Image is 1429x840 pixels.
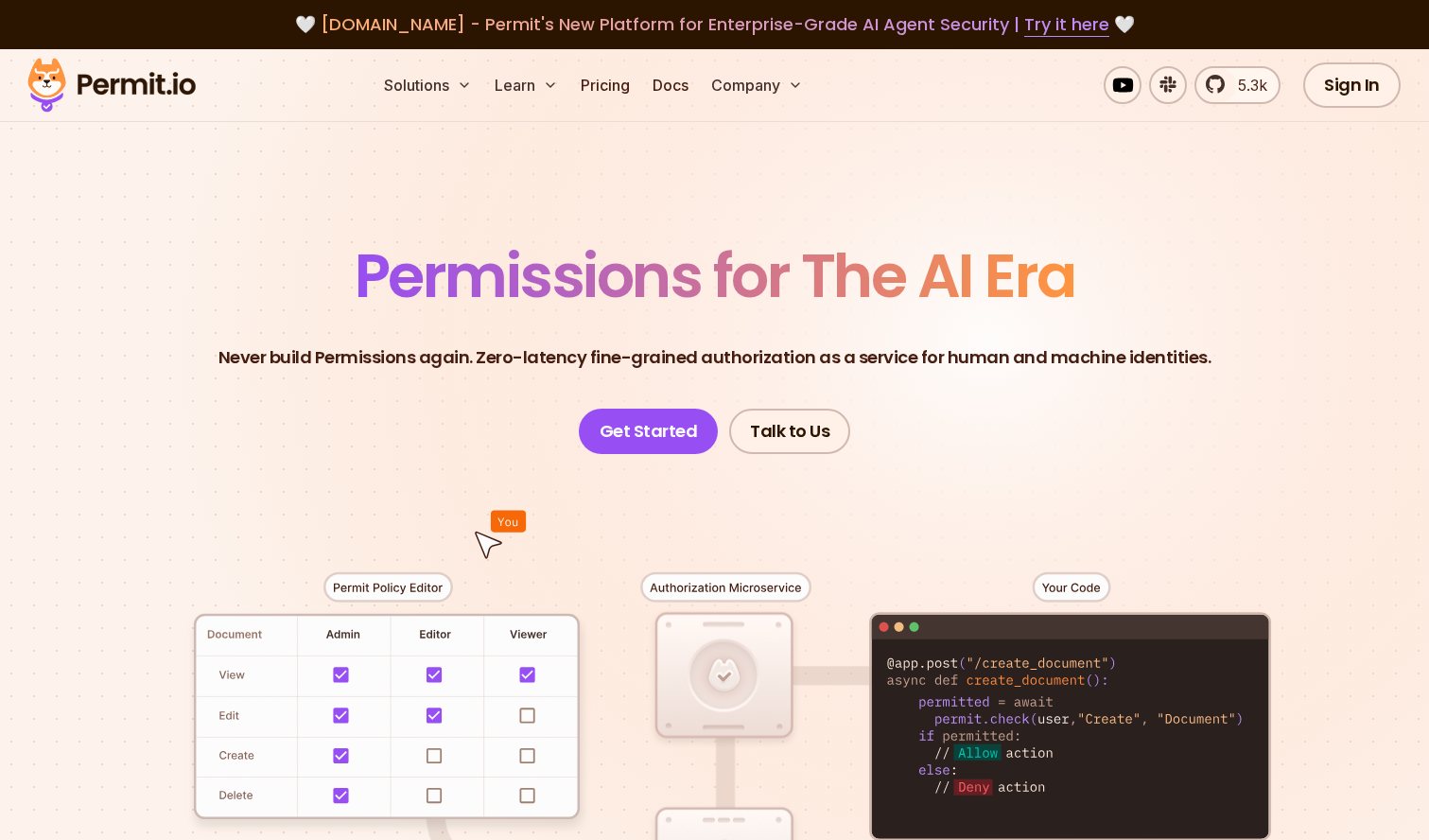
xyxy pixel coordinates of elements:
[573,66,637,104] a: Pricing
[1303,62,1401,108] a: Sign In
[579,409,719,454] a: Get Started
[487,66,566,104] button: Learn
[45,11,1384,38] div: 🤍 🤍
[1024,12,1109,37] a: Try it here
[376,66,479,104] button: Solutions
[704,66,810,104] button: Company
[1227,74,1267,96] span: 5.3k
[645,66,696,104] a: Docs
[321,12,1109,36] span: [DOMAIN_NAME] - Permit's New Platform for Enterprise-Grade AI Agent Security |
[19,53,204,117] img: Permit logo
[355,234,1075,318] span: Permissions for The AI Era
[729,409,850,454] a: Talk to Us
[1194,66,1281,104] a: 5.3k
[218,344,1211,371] p: Never build Permissions again. Zero-latency fine-grained authorization as a service for human and...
